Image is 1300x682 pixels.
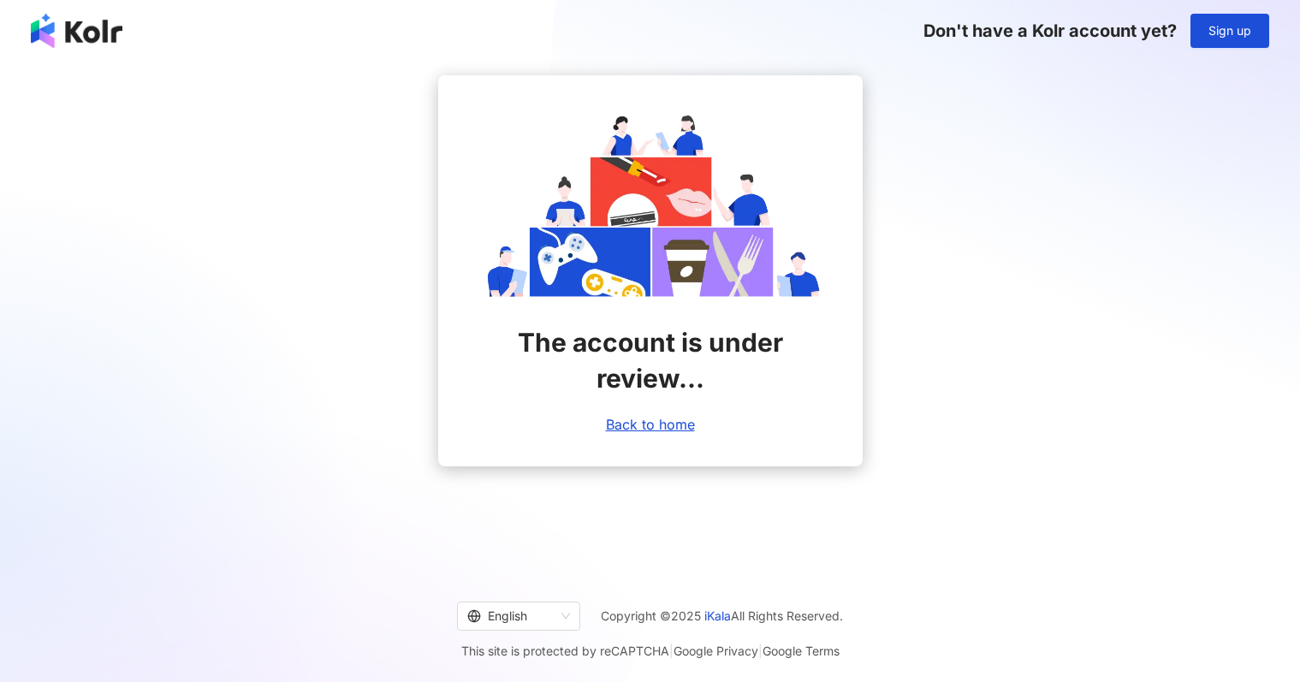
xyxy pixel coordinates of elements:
a: Google Terms [763,643,840,658]
span: | [669,643,674,658]
div: English [467,602,555,630]
span: | [758,643,763,658]
span: This site is protected by reCAPTCHA [461,641,840,661]
span: Copyright © 2025 All Rights Reserved. [601,606,843,626]
a: Back to home [606,417,695,432]
button: Sign up [1190,14,1269,48]
span: The account is under review... [479,324,822,396]
a: Google Privacy [674,643,758,658]
img: logo [31,14,122,48]
a: iKala [704,608,731,623]
span: Don't have a Kolr account yet? [923,21,1177,41]
span: Sign up [1208,24,1251,38]
img: account is verifying [479,110,822,297]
